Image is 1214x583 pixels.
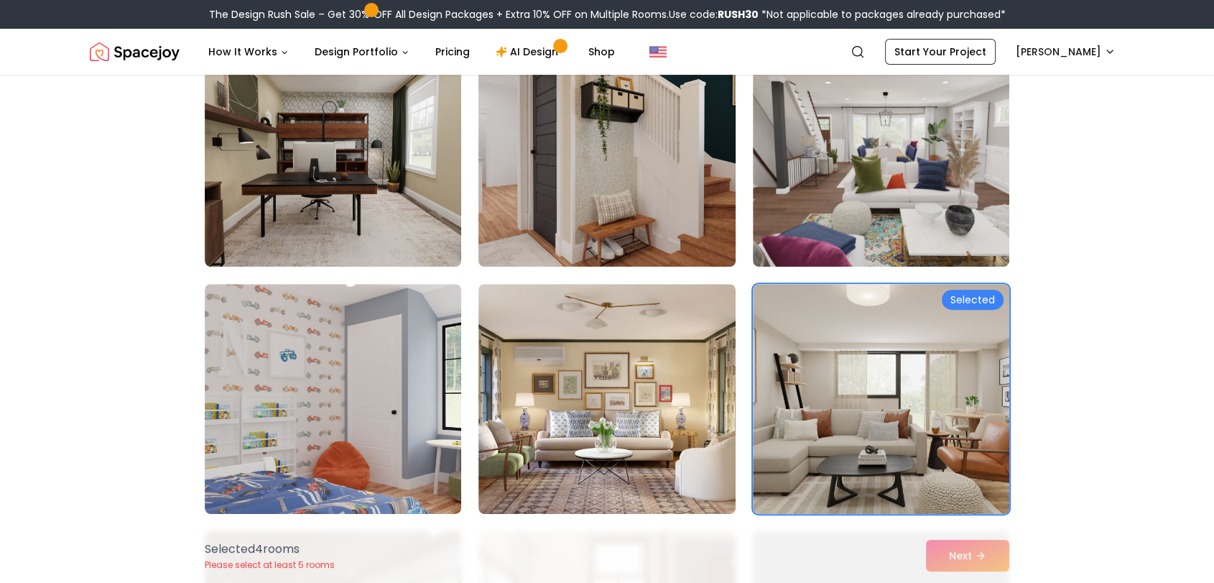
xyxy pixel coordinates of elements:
a: Spacejoy [90,37,180,66]
span: Use code: [669,7,759,22]
img: United States [649,43,667,60]
a: AI Design [484,37,574,66]
img: Spacejoy Logo [90,37,180,66]
div: Selected [942,290,1004,310]
button: Design Portfolio [303,37,421,66]
a: Start Your Project [885,39,996,65]
a: Pricing [424,37,481,66]
img: Room room-4 [205,37,461,267]
p: Selected 4 room s [205,541,335,558]
nav: Global [90,29,1124,75]
img: Room room-6 [753,37,1009,267]
img: Room room-9 [753,284,1009,514]
img: Room room-5 [472,31,741,272]
b: RUSH30 [718,7,759,22]
nav: Main [197,37,626,66]
img: Room room-8 [478,284,735,514]
p: Please select at least 5 rooms [205,559,335,571]
a: Shop [577,37,626,66]
img: Room room-7 [205,284,461,514]
span: *Not applicable to packages already purchased* [759,7,1006,22]
button: How It Works [197,37,300,66]
div: The Design Rush Sale – Get 30% OFF All Design Packages + Extra 10% OFF on Multiple Rooms. [209,7,1006,22]
button: [PERSON_NAME] [1007,39,1124,65]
